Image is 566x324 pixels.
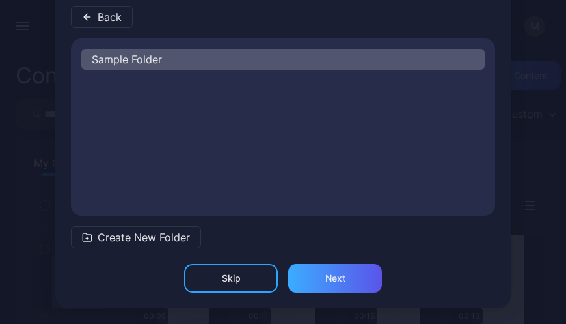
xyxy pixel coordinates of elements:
button: Create New Folder [71,226,201,248]
div: Next [325,273,345,284]
button: Back [71,6,133,28]
span: Back [98,9,122,25]
span: Sample Folder [92,52,162,67]
span: Create New Folder [98,229,190,245]
button: Next [288,264,382,293]
div: Skip [222,273,241,284]
button: Skip [184,264,278,293]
